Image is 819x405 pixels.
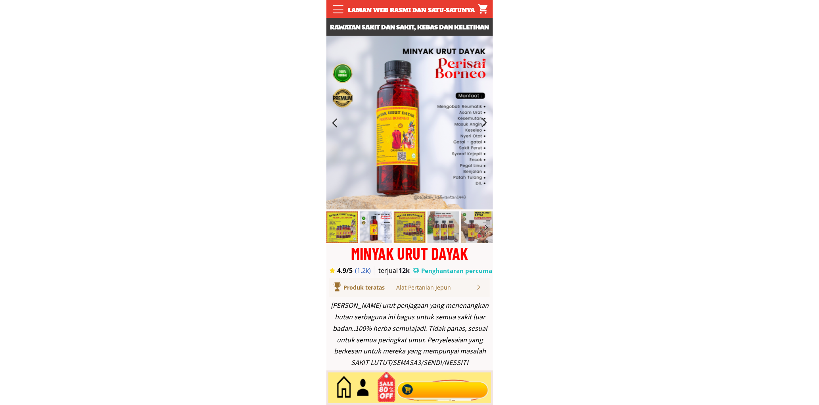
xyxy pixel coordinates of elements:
h3: Rawatan sakit dan sakit, kebas dan keletihan [326,22,493,32]
div: Produk teratas [343,283,407,292]
h3: Penghantaran percuma [421,267,493,275]
div: MINYAK URUT DAYAK [326,245,493,261]
h3: terjual [378,266,405,275]
h3: 4.9/5 [337,266,359,275]
div: Alat Pertanian Jepun [397,283,476,292]
h3: (1.2k) [355,266,375,275]
div: Laman web rasmi dan satu-satunya [343,6,479,15]
h3: 12k [399,266,412,275]
div: [PERSON_NAME] urut penjagaan yang menenangkan hutan serbaguna ini bagus untuk semua sakit luar ba... [330,300,489,369]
